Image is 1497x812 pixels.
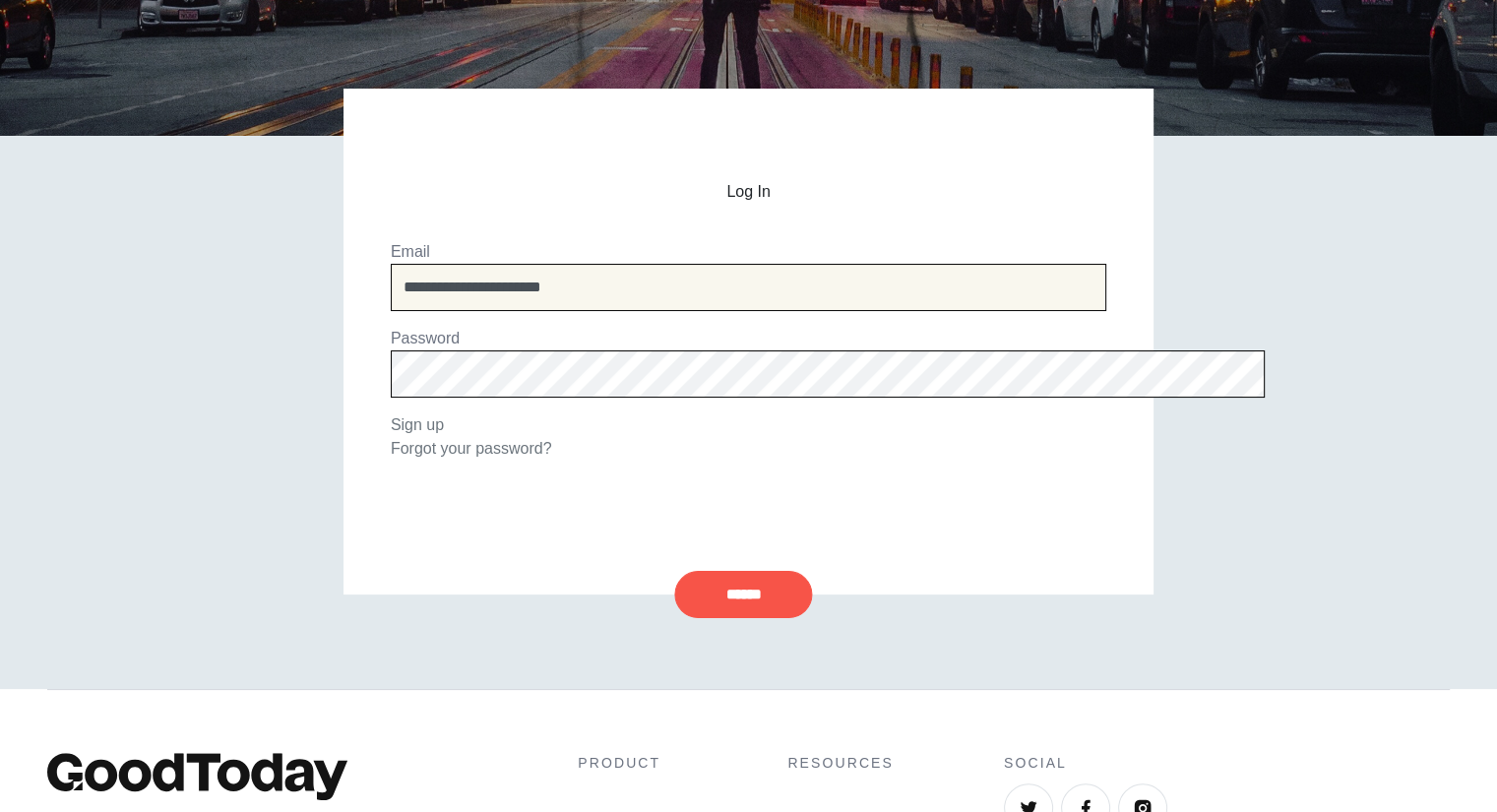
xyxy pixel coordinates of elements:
[47,753,347,800] img: GoodToday
[578,753,677,774] h4: Product
[391,243,430,260] label: Email
[391,183,1106,201] h2: Log In
[391,416,444,433] a: Sign up
[1004,753,1450,774] h4: Social
[391,440,552,457] a: Forgot your password?
[391,330,460,346] label: Password
[787,753,894,774] h4: Resources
